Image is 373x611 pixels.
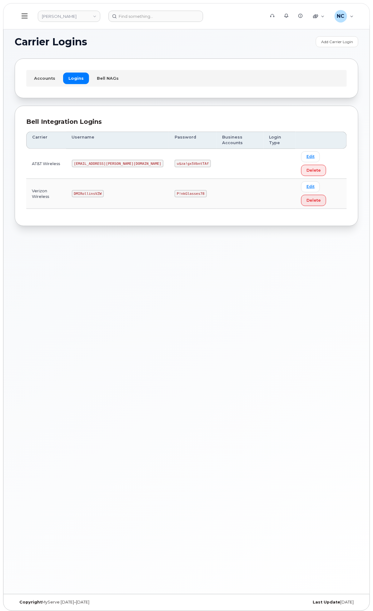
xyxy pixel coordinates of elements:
[15,37,87,47] span: Carrier Logins
[26,149,66,179] td: AT&T Wireless
[301,165,326,176] button: Delete
[15,600,186,605] div: MyServe [DATE]–[DATE]
[264,132,296,149] th: Login Type
[216,132,263,149] th: Business Accounts
[66,132,169,149] th: Username
[63,73,89,84] a: Logins
[313,600,340,605] strong: Last Update
[92,73,124,84] a: Bell NAGs
[186,600,358,605] div: [DATE]
[19,600,42,605] strong: Copyright
[301,181,320,192] a: Edit
[26,117,347,126] div: Bell Integration Logins
[175,160,211,167] code: u$za!gx5VbntTAf
[316,36,358,47] a: Add Carrier Login
[301,151,320,162] a: Edit
[26,179,66,209] td: Verizon Wireless
[169,132,216,149] th: Password
[306,197,321,203] span: Delete
[306,167,321,173] span: Delete
[26,132,66,149] th: Carrier
[29,73,61,84] a: Accounts
[175,190,206,198] code: P!nkGlasses78
[72,190,104,198] code: DMIRollinsVZW
[72,160,164,167] code: [EMAIL_ADDRESS][PERSON_NAME][DOMAIN_NAME]
[301,195,326,206] button: Delete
